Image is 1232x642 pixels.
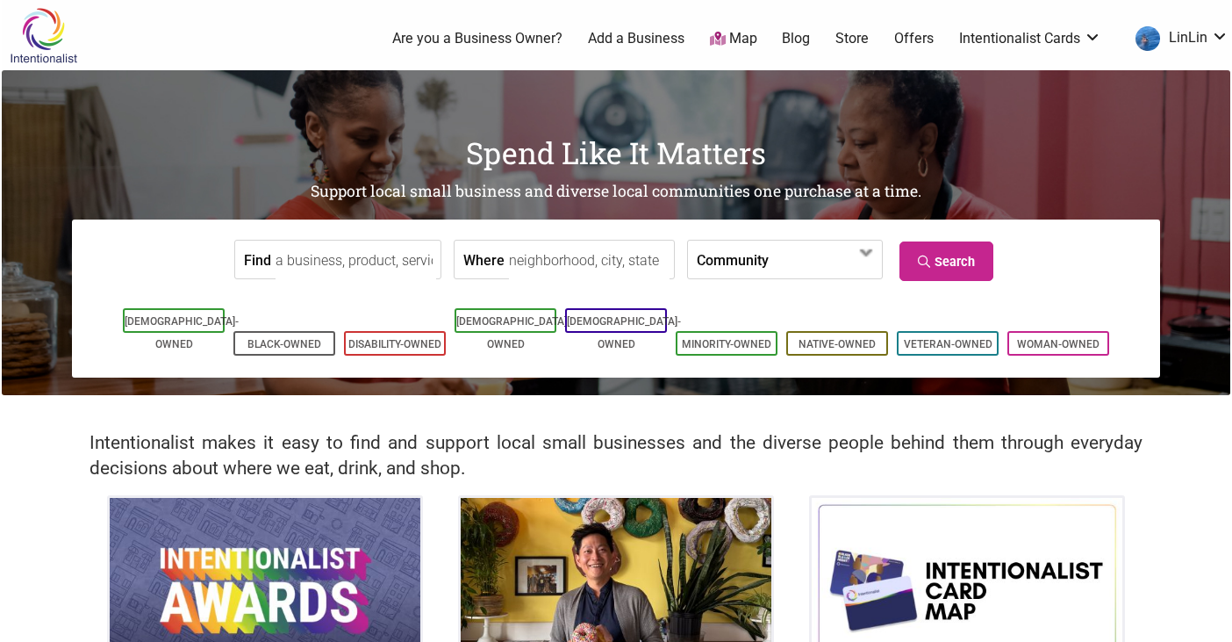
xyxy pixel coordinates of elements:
a: Minority-Owned [682,338,771,350]
a: Black-Owned [247,338,321,350]
label: Where [463,241,505,278]
a: Offers [894,29,934,48]
a: Add a Business [588,29,684,48]
a: [DEMOGRAPHIC_DATA]-Owned [125,315,239,350]
input: neighborhood, city, state [509,241,670,280]
img: Intentionalist [2,7,85,64]
a: Disability-Owned [348,338,441,350]
a: Blog [782,29,810,48]
a: LinLin [1127,23,1228,54]
a: Are you a Business Owner? [392,29,562,48]
input: a business, product, service [276,241,436,280]
label: Community [697,241,769,278]
h2: Support local small business and diverse local communities one purchase at a time. [2,181,1230,203]
a: Search [899,242,993,281]
a: Woman-Owned [1017,338,1099,350]
h1: Spend Like It Matters [2,132,1230,174]
h2: Intentionalist makes it easy to find and support local small businesses and the diverse people be... [90,430,1142,481]
a: Native-Owned [799,338,876,350]
a: [DEMOGRAPHIC_DATA]-Owned [567,315,681,350]
a: Intentionalist Cards [959,29,1101,48]
a: [DEMOGRAPHIC_DATA]-Owned [456,315,570,350]
label: Find [244,241,271,278]
a: Map [710,29,757,49]
a: Store [835,29,869,48]
a: Veteran-Owned [904,338,992,350]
